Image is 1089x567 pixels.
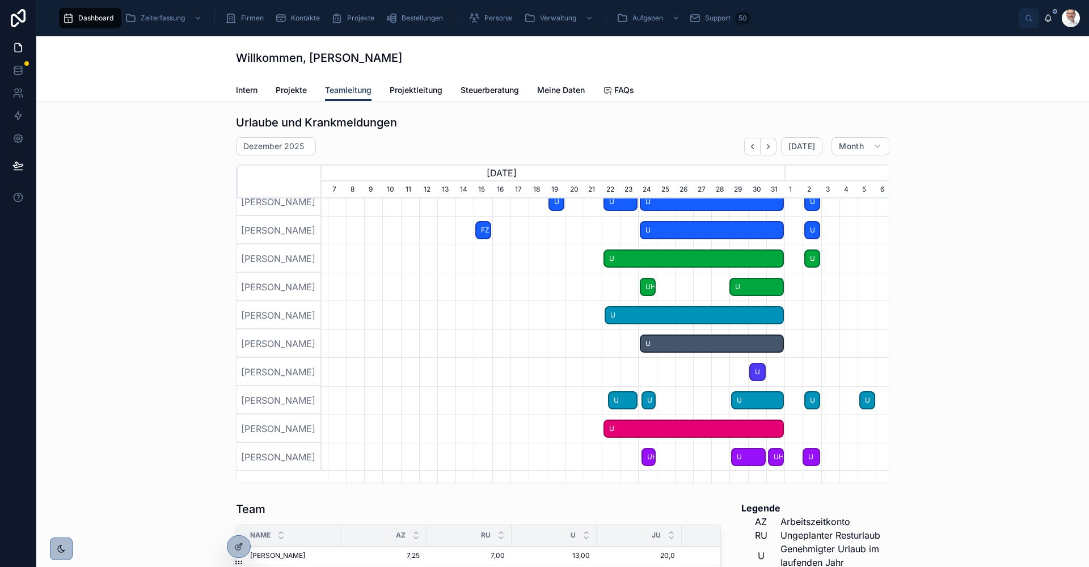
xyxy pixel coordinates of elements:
span: Kontakte [291,14,320,23]
h1: Willkommen, [PERSON_NAME] [236,50,402,66]
div: 24 [638,181,656,198]
div: [DATE] [218,164,784,181]
div: 17 [510,181,529,198]
div: [PERSON_NAME] [237,386,322,414]
span: U [732,448,764,467]
a: Projektleitung [390,80,442,103]
span: FZA [476,221,490,240]
div: U [729,278,783,297]
div: U [804,193,820,211]
span: U [750,363,764,382]
a: Meine Daten [537,80,585,103]
div: [PERSON_NAME] [237,414,322,443]
div: [PERSON_NAME] [237,443,322,471]
a: 7,00 [433,551,505,560]
div: FZA [475,221,491,240]
span: Verwaltung [540,14,576,23]
span: [PERSON_NAME] [250,551,305,560]
div: 8 [346,181,364,198]
a: Projekte [276,80,307,103]
span: U [805,193,819,211]
div: 26 [675,181,693,198]
span: Name [250,531,271,540]
a: 0,0 [689,551,760,560]
a: Intern [236,80,258,103]
span: U [643,391,655,410]
div: 19 [547,181,565,198]
button: [DATE] [781,137,822,155]
span: Aufgaben [632,14,663,23]
div: [PERSON_NAME] [237,244,322,273]
a: 20,0 [603,551,675,560]
div: U [804,391,820,410]
h2: Dezember 2025 [243,141,304,152]
div: U [605,306,783,325]
div: 13 [437,181,455,198]
span: Firmen [241,14,264,23]
div: 15 [474,181,492,198]
a: Dashboard [59,8,121,28]
span: U [805,391,819,410]
div: U [640,335,784,353]
span: Projekte [276,84,307,96]
div: 12 [419,181,437,198]
span: U [805,221,819,240]
div: 27 [693,181,711,198]
span: AZ [396,531,406,540]
a: Teamleitung [325,80,372,101]
span: [DATE] [788,141,815,151]
span: U [731,278,782,297]
span: Teamleitung [325,84,372,96]
div: UHT [641,448,656,467]
span: JU [652,531,661,540]
div: 22 [602,181,620,198]
div: 30 [748,181,766,198]
span: U [805,249,819,268]
div: U [603,193,638,211]
div: U [640,221,784,240]
div: 16 [492,181,510,198]
div: UHT [640,278,656,297]
div: U [731,448,765,467]
span: U [641,221,783,240]
th: Legende [741,501,780,515]
div: 2 [803,181,821,198]
a: Kontakte [272,8,328,28]
span: FAQs [614,84,634,96]
div: U [804,249,820,268]
div: U [859,391,875,410]
div: 23 [620,181,638,198]
div: U [749,363,765,382]
div: [PERSON_NAME] [237,273,322,301]
a: Bestellungen [382,8,451,28]
div: 7 [328,181,346,198]
div: U [803,448,820,467]
span: U [804,448,819,467]
div: UHT [768,448,784,467]
div: 18 [529,181,547,198]
td: RU [741,528,780,542]
span: U [609,391,636,410]
span: Dashboard [78,14,113,23]
div: U [548,193,564,211]
div: scrollable content [54,6,1019,31]
span: Projektleitung [390,84,442,96]
td: AZ [741,515,780,528]
a: Personal [465,8,521,28]
div: 31 [766,181,784,198]
div: 9 [364,181,382,198]
div: 1 [784,181,803,198]
span: UHT [641,278,655,297]
div: 20 [565,181,584,198]
div: 28 [711,181,729,198]
span: Steuerberatung [461,84,519,96]
div: U [804,221,820,240]
span: U [641,193,783,211]
span: Intern [236,84,258,96]
button: Month [831,137,889,155]
span: U [732,391,783,410]
div: [PERSON_NAME] [237,358,322,386]
a: Firmen [222,8,272,28]
div: U [603,420,784,438]
div: U [603,249,784,268]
